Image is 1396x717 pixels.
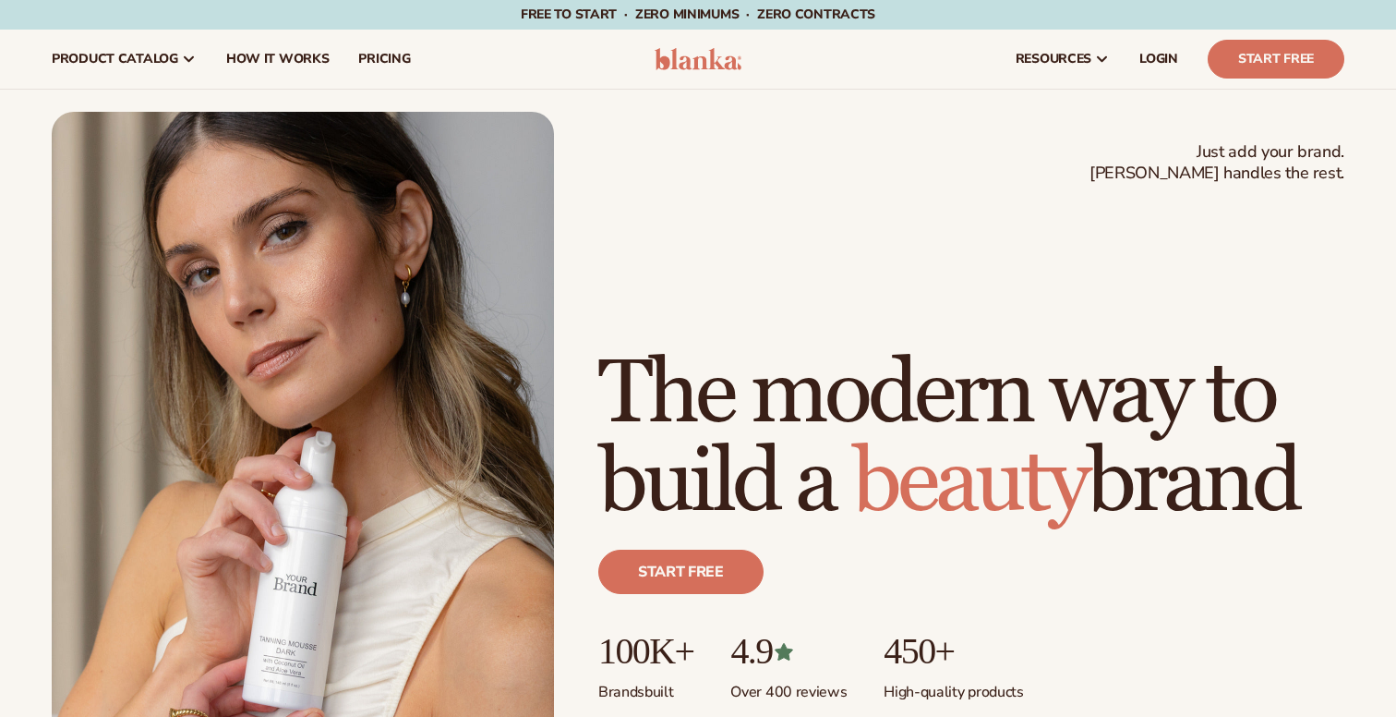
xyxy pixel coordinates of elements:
[598,631,693,672] p: 100K+
[1208,40,1344,79] a: Start Free
[1139,52,1178,67] span: LOGIN
[211,30,344,89] a: How It Works
[226,52,330,67] span: How It Works
[655,48,742,70] img: logo
[730,631,847,672] p: 4.9
[852,429,1087,537] span: beauty
[1089,141,1344,185] span: Just add your brand. [PERSON_NAME] handles the rest.
[343,30,425,89] a: pricing
[521,6,875,23] span: Free to start · ZERO minimums · ZERO contracts
[37,30,211,89] a: product catalog
[884,631,1023,672] p: 450+
[598,672,693,702] p: Brands built
[1001,30,1125,89] a: resources
[52,52,178,67] span: product catalog
[358,52,410,67] span: pricing
[884,672,1023,702] p: High-quality products
[1016,52,1091,67] span: resources
[598,550,764,594] a: Start free
[598,350,1344,528] h1: The modern way to build a brand
[730,672,847,702] p: Over 400 reviews
[1125,30,1193,89] a: LOGIN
